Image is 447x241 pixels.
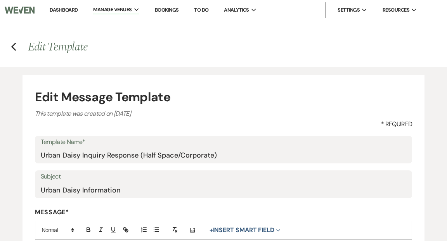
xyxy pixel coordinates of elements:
[35,109,412,119] p: This template was created on [DATE]
[381,120,412,129] span: * Required
[93,6,132,14] span: Manage Venues
[224,6,249,14] span: Analytics
[210,227,213,233] span: +
[383,6,409,14] span: Resources
[207,225,283,235] button: Insert Smart Field
[5,2,35,18] img: Weven Logo
[41,171,407,182] label: Subject
[338,6,360,14] span: Settings
[35,88,412,106] h4: Edit Message Template
[28,38,87,56] span: Edit Template
[194,7,208,13] a: To Do
[155,7,179,13] a: Bookings
[35,208,412,216] label: Message*
[41,137,407,148] label: Template Name*
[50,7,78,13] a: Dashboard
